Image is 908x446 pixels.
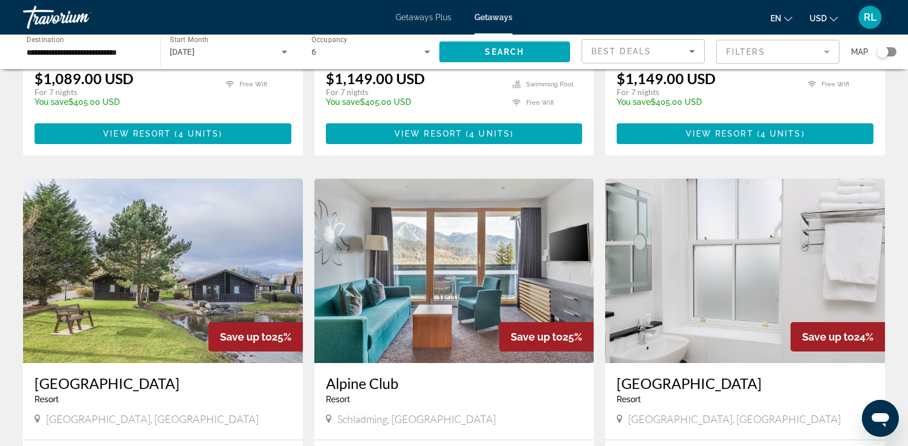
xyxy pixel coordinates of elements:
button: User Menu [855,5,885,29]
button: Change language [770,10,792,27]
span: 4 units [469,129,510,138]
div: 24% [791,322,885,351]
span: Map [851,44,868,60]
p: For 7 nights [35,87,214,97]
div: 25% [499,322,594,351]
span: You save [326,97,360,107]
span: USD [810,14,827,23]
span: Destination [26,35,64,43]
p: $1,149.00 USD [617,70,716,87]
span: Free Wifi [822,81,849,88]
p: For 7 nights [326,87,502,97]
button: Search [439,41,571,62]
p: For 7 nights [617,87,796,97]
span: Swimming Pool [526,81,573,88]
span: View Resort [103,129,171,138]
img: 4128I01X.jpg [605,179,885,363]
p: $1,149.00 USD [326,70,425,87]
span: ( ) [171,129,222,138]
button: Change currency [810,10,838,27]
a: [GEOGRAPHIC_DATA] [35,375,291,392]
span: Start Month [170,36,208,44]
span: [GEOGRAPHIC_DATA], [GEOGRAPHIC_DATA] [628,413,841,425]
span: Resort [35,395,59,404]
span: en [770,14,781,23]
button: Filter [716,39,839,65]
button: View Resort(4 units) [617,123,873,144]
img: 1920I01X.jpg [314,179,594,363]
a: Alpine Club [326,375,583,392]
div: 25% [208,322,303,351]
span: Search [485,47,524,56]
span: Free Wifi [526,99,554,107]
button: View Resort(4 units) [35,123,291,144]
span: ( ) [754,129,805,138]
span: [DATE] [170,47,195,56]
span: You save [35,97,69,107]
span: Save up to [802,331,854,343]
span: Save up to [511,331,563,343]
span: [GEOGRAPHIC_DATA], [GEOGRAPHIC_DATA] [46,413,259,425]
span: You save [617,97,651,107]
img: 1857O01X.jpg [23,179,303,363]
p: $1,089.00 USD [35,70,134,87]
span: View Resort [394,129,462,138]
a: Getaways [474,13,512,22]
span: Free Wifi [240,81,267,88]
span: ( ) [462,129,514,138]
span: Schladming, [GEOGRAPHIC_DATA] [337,413,496,425]
a: [GEOGRAPHIC_DATA] [617,375,873,392]
span: View Resort [686,129,754,138]
mat-select: Sort by [591,44,695,58]
span: Resort [326,395,350,404]
span: Best Deals [591,47,651,56]
a: Getaways Plus [396,13,451,22]
span: Resort [617,395,641,404]
span: Occupancy [311,36,348,44]
button: View Resort(4 units) [326,123,583,144]
p: $405.00 USD [617,97,796,107]
a: Travorium [23,2,138,32]
p: $405.00 USD [35,97,214,107]
p: $405.00 USD [326,97,502,107]
span: 4 units [761,129,801,138]
span: 6 [311,47,316,56]
span: RL [864,12,877,23]
iframe: Button to launch messaging window [862,400,899,437]
span: 4 units [178,129,219,138]
span: Save up to [220,331,272,343]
